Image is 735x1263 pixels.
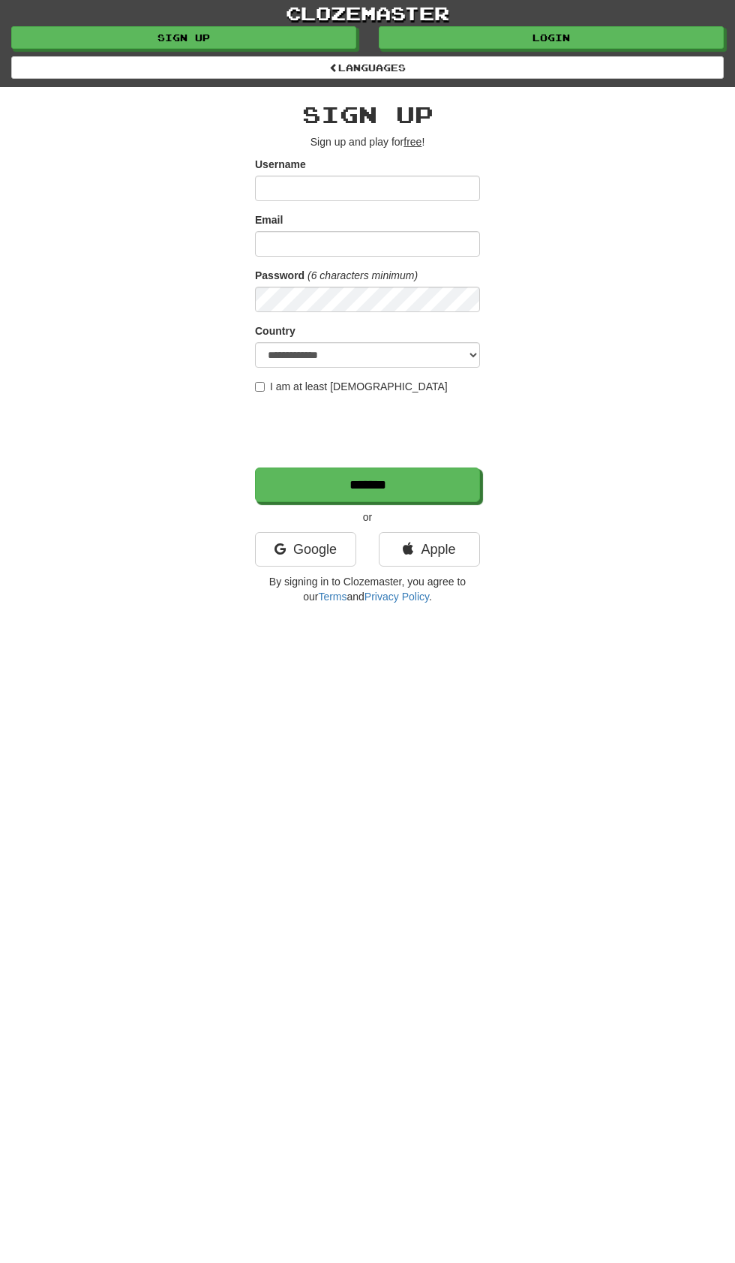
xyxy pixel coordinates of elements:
[255,401,483,460] iframe: reCAPTCHA
[255,268,304,283] label: Password
[255,102,480,127] h2: Sign up
[255,510,480,525] p: or
[255,323,295,338] label: Country
[307,269,418,281] em: (6 characters minimum)
[255,574,480,604] p: By signing in to Clozemaster, you agree to our and .
[255,212,283,227] label: Email
[379,532,480,567] a: Apple
[255,382,265,392] input: I am at least [DEMOGRAPHIC_DATA]
[403,136,421,148] u: free
[11,26,356,49] a: Sign up
[318,591,346,603] a: Terms
[379,26,724,49] a: Login
[255,157,306,172] label: Username
[11,56,724,79] a: Languages
[364,591,429,603] a: Privacy Policy
[255,379,448,394] label: I am at least [DEMOGRAPHIC_DATA]
[255,532,356,567] a: Google
[255,134,480,149] p: Sign up and play for !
